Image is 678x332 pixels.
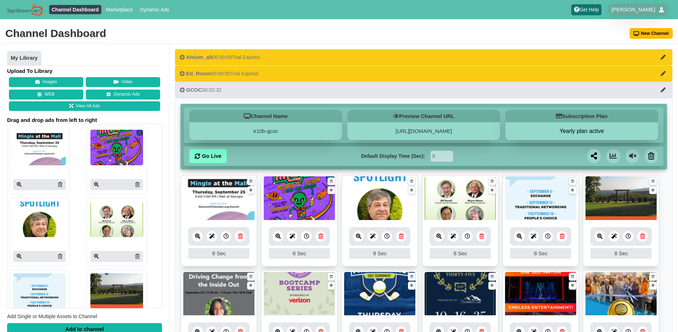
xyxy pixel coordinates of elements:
span: Trial Expired [232,54,260,60]
div: 00:02:32 [180,86,221,93]
button: GCOC00:02:32 [175,82,673,98]
h5: Preview Channel URL [347,110,500,122]
div: 8 Sec [269,248,330,259]
img: 3.083 mb [585,272,657,316]
img: P250x250 image processing20250826 996236 1e0j4uy [13,273,66,309]
button: WEB [9,90,83,100]
img: 2040.795 kb [425,176,496,221]
img: 4.238 mb [585,176,657,221]
img: 8.367 mb [505,272,576,316]
button: Images [9,77,83,87]
span: [PERSON_NAME] [611,6,655,13]
h5: Channel Name [189,110,342,122]
a: My Library [7,51,41,66]
span: Atrium_alt [186,54,212,60]
img: 1091.782 kb [264,272,335,316]
h5: Subscription Plan [505,110,658,122]
button: New Channel [630,28,673,39]
a: Channel Dashboard [49,5,101,14]
img: Sign Stream.NET [7,3,43,17]
button: Yearly plan active [505,128,658,135]
span: Add Single or Multiple Assets to Channel [7,314,97,319]
img: 1142.963 kb [183,272,254,316]
img: 253.022 kb [505,176,576,221]
div: 00:00:00 [180,54,260,61]
img: 4.018 mb [183,176,254,221]
button: Atrium_alt00:00:00Trial Expired [175,49,673,65]
div: Channel Dashboard [5,26,106,41]
a: View All Ads [9,101,160,111]
a: Dynamic Ads [86,90,160,100]
div: 8 Sec [188,248,249,259]
div: e10b-gcoc [189,122,342,140]
img: P250x250 image processing20250827 996236 1q382u [90,202,143,237]
label: Default Display Time (Sec): [361,152,425,160]
input: Seconds [431,151,453,162]
a: [URL][DOMAIN_NAME] [396,128,452,134]
img: P250x250 image processing20250829 996236 cx7qbr [13,202,66,237]
div: 8 Sec [430,248,491,259]
iframe: Chat Widget [642,298,678,332]
button: Ed_Room00:00:00Trial Expired [175,65,673,82]
a: Go Live [189,149,227,163]
img: P250x250 image processing20250825 996236 115ymyf [90,273,143,309]
a: Dynamic Ads [137,5,172,14]
img: 2.113 mb [344,176,415,221]
img: 376.855 kb [425,272,496,316]
a: Marketplace [103,5,136,14]
div: 8 Sec [590,248,652,259]
a: Get Help [571,4,601,15]
img: P250x250 image processing20250829 996236 cc2fbt [13,130,66,165]
button: Video [86,77,160,87]
div: 00:00:00 [180,70,258,77]
div: 8 Sec [510,248,571,259]
div: 8 Sec [349,248,410,259]
span: Ed_Room [186,70,211,76]
img: 1044.257 kb [264,176,335,221]
span: GCOC [186,87,202,93]
h4: Upload To Library [7,68,162,75]
span: Trial Expired [230,71,258,76]
span: Drag and drop ads from left to right [7,117,162,124]
img: P250x250 image processing20250829 996236 1lkt3j1 [90,130,143,165]
img: 2.459 mb [344,272,415,316]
